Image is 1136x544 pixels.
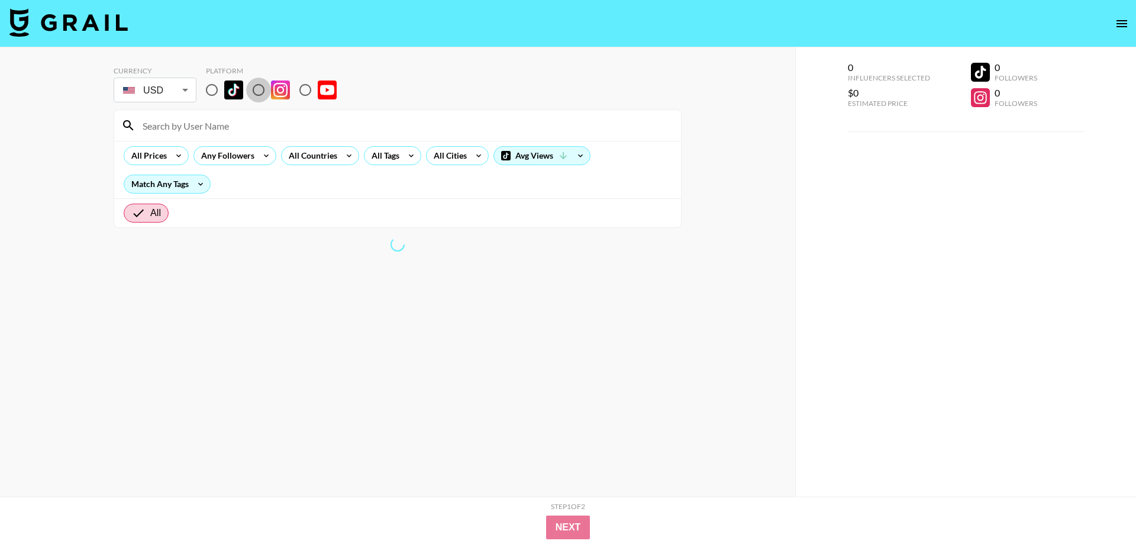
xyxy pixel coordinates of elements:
[848,62,930,73] div: 0
[194,147,257,165] div: Any Followers
[390,237,405,252] span: Refreshing lists, bookers, clients, countries, tags, cities, talent, talent...
[135,116,674,135] input: Search by User Name
[271,81,290,99] img: Instagram
[114,66,196,75] div: Currency
[995,87,1037,99] div: 0
[150,206,161,220] span: All
[995,62,1037,73] div: 0
[206,66,346,75] div: Platform
[427,147,469,165] div: All Cities
[124,175,210,193] div: Match Any Tags
[224,81,243,99] img: TikTok
[116,80,194,101] div: USD
[995,73,1037,82] div: Followers
[318,81,337,99] img: YouTube
[848,99,930,108] div: Estimated Price
[848,73,930,82] div: Influencers Selected
[995,99,1037,108] div: Followers
[551,502,585,511] div: Step 1 of 2
[282,147,340,165] div: All Countries
[848,87,930,99] div: $0
[124,147,169,165] div: All Prices
[364,147,402,165] div: All Tags
[1110,12,1134,36] button: open drawer
[546,516,590,539] button: Next
[9,8,128,37] img: Grail Talent
[494,147,590,165] div: Avg Views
